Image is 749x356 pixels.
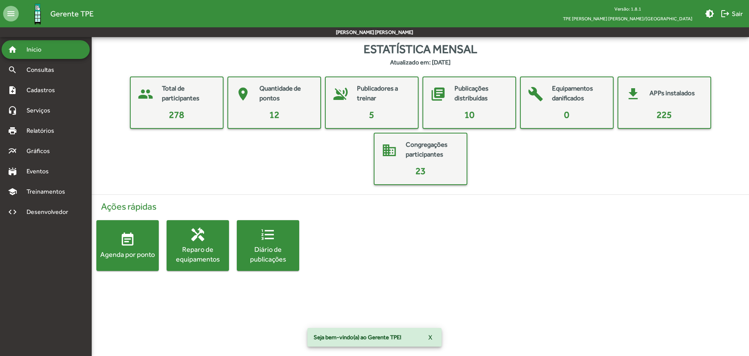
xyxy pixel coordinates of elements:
[96,201,744,212] h4: Ações rápidas
[357,84,410,103] mat-card-title: Publicadores a treinar
[96,249,159,259] div: Agenda por ponto
[22,45,53,54] span: Início
[8,167,17,176] mat-icon: stadium
[169,109,184,120] span: 278
[454,84,508,103] mat-card-title: Publicações distribuídas
[650,88,695,98] mat-card-title: APPs instalados
[167,220,229,271] button: Reparo de equipamentos
[259,84,312,103] mat-card-title: Quantidade de pontos
[8,65,17,75] mat-icon: search
[657,109,672,120] span: 225
[422,330,438,344] button: X
[8,187,17,196] mat-icon: school
[552,84,605,103] mat-card-title: Equipamentos danificados
[167,244,229,264] div: Reparo de equipamentos
[231,82,255,106] mat-icon: place
[428,330,432,344] span: X
[96,220,159,271] button: Agenda por ponto
[524,82,547,106] mat-icon: build
[25,1,50,27] img: Logo
[50,7,94,20] span: Gerente TPE
[190,227,206,242] mat-icon: handyman
[464,109,474,120] span: 10
[237,220,299,271] button: Diário de publicações
[426,82,450,106] mat-icon: library_books
[22,187,75,196] span: Treinamentos
[22,167,59,176] span: Eventos
[8,85,17,95] mat-icon: note_add
[717,7,746,21] button: Sair
[3,6,19,21] mat-icon: menu
[22,65,64,75] span: Consultas
[134,82,157,106] mat-icon: people
[260,227,276,242] mat-icon: format_list_numbered
[557,14,699,23] span: TPE [PERSON_NAME] [PERSON_NAME]/[GEOGRAPHIC_DATA]
[705,9,714,18] mat-icon: brightness_medium
[22,85,65,95] span: Cadastros
[237,244,299,264] div: Diário de publicações
[314,333,401,341] span: Seja bem-vindo(a) ao Gerente TPE!
[8,106,17,115] mat-icon: headset_mic
[721,9,730,18] mat-icon: logout
[269,109,279,120] span: 12
[329,82,352,106] mat-icon: voice_over_off
[8,207,17,217] mat-icon: code
[8,126,17,135] mat-icon: print
[564,109,569,120] span: 0
[19,1,94,27] a: Gerente TPE
[364,40,477,58] span: Estatística mensal
[8,45,17,54] mat-icon: home
[557,4,699,14] div: Versão: 1.8.1
[415,166,426,176] span: 23
[22,146,60,156] span: Gráficos
[621,82,645,106] mat-icon: get_app
[162,84,215,103] mat-card-title: Total de participantes
[378,139,401,162] mat-icon: domain
[120,232,135,247] mat-icon: event_note
[8,146,17,156] mat-icon: multiline_chart
[406,140,459,160] mat-card-title: Congregações participantes
[369,109,374,120] span: 5
[22,207,77,217] span: Desenvolvedor
[721,7,743,21] span: Sair
[22,106,61,115] span: Serviços
[390,58,451,67] strong: Atualizado em: [DATE]
[22,126,64,135] span: Relatórios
